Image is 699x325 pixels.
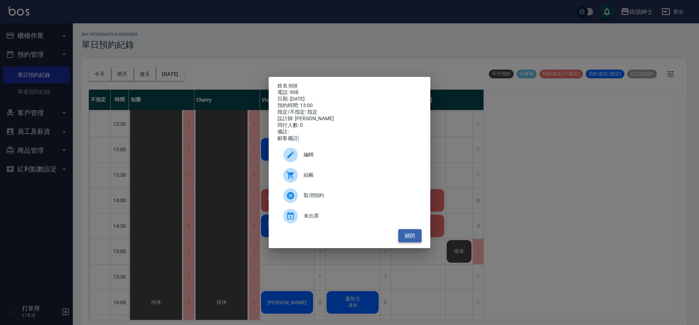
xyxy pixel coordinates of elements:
div: 日期: [DATE] [277,96,422,102]
div: 同行人數: 0 [277,122,422,129]
span: 取消預約 [304,192,416,199]
a: 908 [289,83,297,89]
button: 關閉 [398,229,422,243]
div: 取消預約 [277,185,422,206]
span: 結帳 [304,171,416,179]
div: 預約時間: 13:00 [277,102,422,109]
div: 設計師: [PERSON_NAME] [277,115,422,122]
div: 備註: [277,129,422,135]
a: 結帳 [277,165,422,185]
div: 顧客備註: [277,135,422,142]
div: 指定/不指定: 指定 [277,109,422,115]
span: 編輯 [304,151,416,158]
div: 編輯 [277,145,422,165]
span: 未出席 [304,212,416,220]
p: 姓名: [277,83,422,89]
div: 未出席 [277,206,422,226]
div: 電話: 908 [277,89,422,96]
